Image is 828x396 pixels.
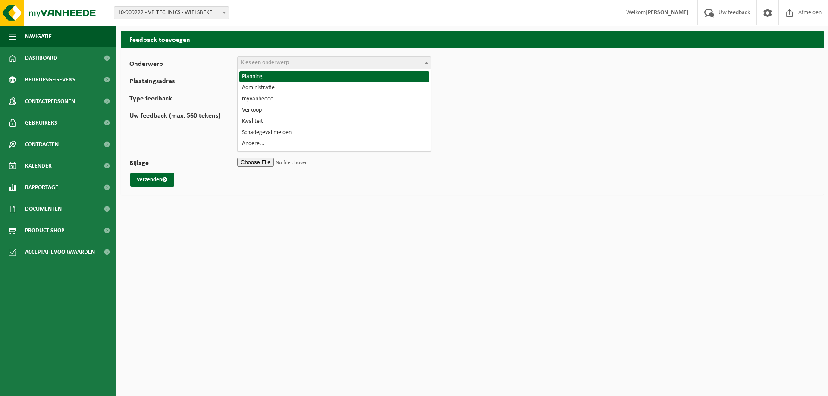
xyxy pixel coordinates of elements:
span: Kalender [25,155,52,177]
span: Gebruikers [25,112,57,134]
span: 10-909222 - VB TECHNICS - WIELSBEKE [114,7,229,19]
li: myVanheede [239,94,429,105]
span: Kies een onderwerp [241,59,289,66]
label: Onderwerp [129,61,237,69]
span: 10-909222 - VB TECHNICS - WIELSBEKE [114,6,229,19]
span: Contactpersonen [25,90,75,112]
li: Planning [239,71,429,82]
label: Plaatsingsadres [129,78,237,87]
label: Bijlage [129,160,237,168]
span: Dashboard [25,47,57,69]
button: Verzenden [130,173,174,187]
span: Acceptatievoorwaarden [25,241,95,263]
span: Bedrijfsgegevens [25,69,75,90]
span: Contracten [25,134,59,155]
li: Verkoop [239,105,429,116]
li: Kwaliteit [239,116,429,127]
li: Administratie [239,82,429,94]
span: Documenten [25,198,62,220]
span: Product Shop [25,220,64,241]
label: Type feedback [129,95,237,104]
li: Schadegeval melden [239,127,429,138]
label: Uw feedback (max. 560 tekens) [129,112,237,151]
li: Andere... [239,138,429,150]
span: Navigatie [25,26,52,47]
h2: Feedback toevoegen [121,31,824,47]
span: Rapportage [25,177,58,198]
strong: [PERSON_NAME] [646,9,689,16]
